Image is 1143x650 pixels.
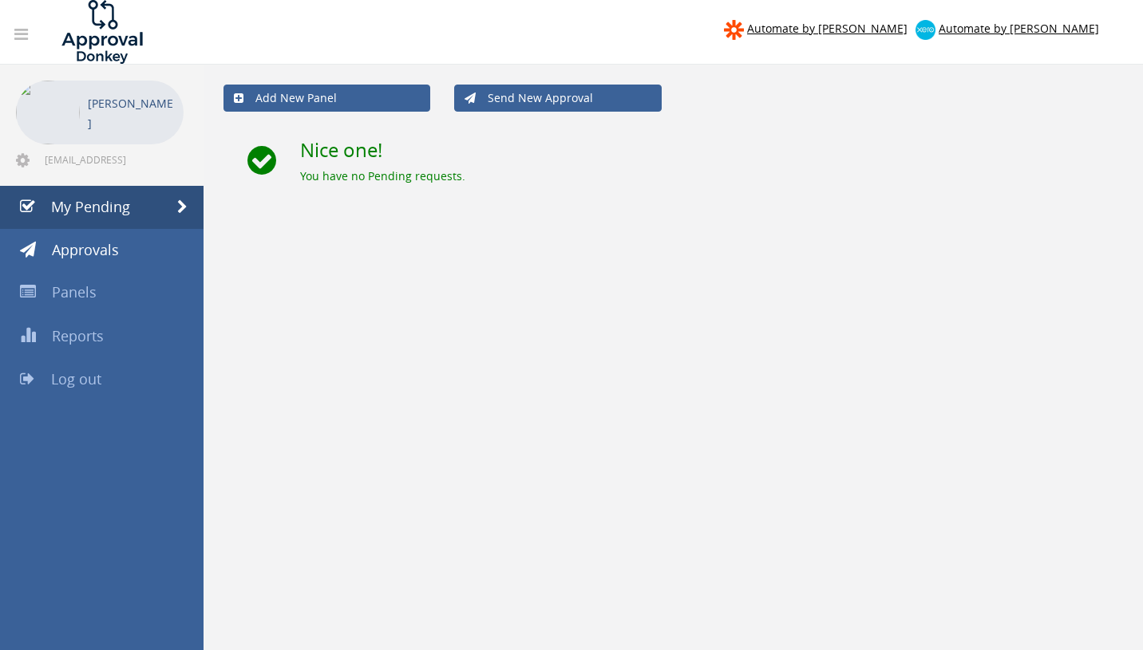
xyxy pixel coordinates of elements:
span: Reports [52,326,104,345]
span: Approvals [52,240,119,259]
img: zapier-logomark.png [724,20,744,40]
h2: Nice one! [300,140,1123,160]
span: Panels [52,282,97,301]
p: [PERSON_NAME] [88,93,176,133]
span: Automate by [PERSON_NAME] [747,21,908,36]
span: My Pending [51,197,130,216]
span: Log out [51,369,101,388]
span: Automate by [PERSON_NAME] [939,21,1099,36]
span: [EMAIL_ADDRESS][DOMAIN_NAME] [45,153,180,166]
a: Add New Panel [223,85,430,112]
div: You have no Pending requests. [300,168,1123,184]
img: xero-logo.png [916,20,935,40]
a: Send New Approval [454,85,661,112]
